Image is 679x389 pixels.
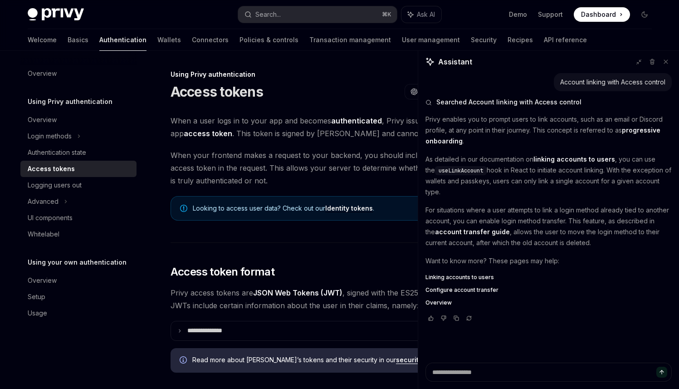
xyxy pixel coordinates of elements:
[28,96,112,107] h5: Using Privy authentication
[20,289,137,305] a: Setup
[425,299,452,306] span: Overview
[405,84,482,99] button: Open in ChatGPT
[656,367,667,378] button: Send message
[425,286,498,294] span: Configure account transfer
[425,299,672,306] a: Overview
[401,6,441,23] button: Ask AI
[253,288,342,298] a: JSON Web Tokens (JWT)
[402,29,460,51] a: User management
[28,308,47,319] div: Usage
[28,212,73,223] div: UI components
[309,29,391,51] a: Transaction management
[171,265,275,279] span: Access token format
[171,114,498,140] span: When a user logs in to your app and becomes , Privy issues the user an app . This token is signed...
[425,274,494,281] span: Linking accounts to users
[157,29,181,51] a: Wallets
[28,114,57,125] div: Overview
[417,10,435,19] span: Ask AI
[193,204,488,213] span: Looking to access user data? Check out our .
[255,9,281,20] div: Search...
[20,272,137,289] a: Overview
[28,180,82,191] div: Logging users out
[396,356,442,364] a: security guide
[425,114,672,147] p: Privy enables you to prompt users to link accounts, such as an email or Discord profile, at any p...
[180,205,187,212] svg: Note
[171,84,263,100] h1: Access tokens
[28,147,86,158] div: Authentication state
[99,29,147,51] a: Authentication
[192,355,488,364] span: Read more about [PERSON_NAME]’s tokens and their security in our .
[439,167,483,174] span: useLinkAccount
[20,161,137,177] a: Access tokens
[28,68,57,79] div: Overview
[28,8,84,21] img: dark logo
[425,256,672,266] p: Want to know more? These pages may help:
[637,7,652,22] button: Toggle dark mode
[28,257,127,268] h5: Using your own authentication
[438,56,472,67] span: Assistant
[325,204,373,212] a: Identity tokens
[509,10,527,19] a: Demo
[239,29,298,51] a: Policies & controls
[581,10,616,19] span: Dashboard
[28,131,72,142] div: Login methods
[20,210,137,226] a: UI components
[68,29,88,51] a: Basics
[574,7,630,22] a: Dashboard
[20,144,137,161] a: Authentication state
[560,78,665,87] div: Account linking with Access control
[425,274,672,281] a: Linking accounts to users
[28,29,57,51] a: Welcome
[533,155,615,163] a: linking accounts to users
[184,129,232,138] strong: access token
[20,65,137,82] a: Overview
[171,286,498,312] span: Privy access tokens are , signed with the ES256 algorithm. These JWTs include certain information...
[435,228,510,236] a: account transfer guide
[28,196,59,207] div: Advanced
[20,305,137,321] a: Usage
[538,10,563,19] a: Support
[20,177,137,193] a: Logging users out
[171,149,498,187] span: When your frontend makes a request to your backend, you should include the current user’s access ...
[382,11,391,18] span: ⌘ K
[425,205,672,248] p: For situations where a user attempts to link a login method already tied to another account, you ...
[20,112,137,128] a: Overview
[544,29,587,51] a: API reference
[28,163,75,174] div: Access tokens
[436,98,581,107] span: Searched Account linking with Access control
[28,275,57,286] div: Overview
[28,291,45,302] div: Setup
[192,29,229,51] a: Connectors
[171,70,498,79] div: Using Privy authentication
[425,98,672,107] button: Searched Account linking with Access control
[425,286,672,294] a: Configure account transfer
[425,154,672,197] p: As detailed in our documentation on , you can use the hook in React to initiate account linking. ...
[28,229,59,240] div: Whitelabel
[238,6,397,23] button: Search...⌘K
[471,29,497,51] a: Security
[20,226,137,242] a: Whitelabel
[180,356,189,365] svg: Info
[331,116,382,125] strong: authenticated
[508,29,533,51] a: Recipes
